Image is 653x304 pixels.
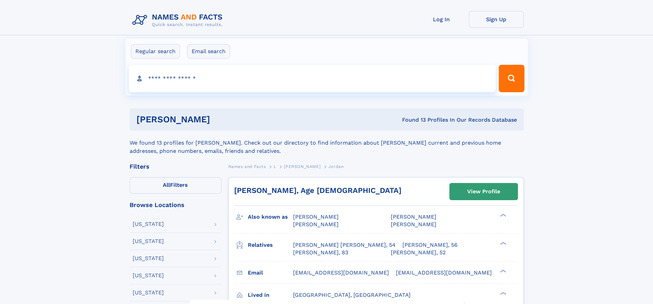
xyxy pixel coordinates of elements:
input: search input [129,65,496,92]
h3: Email [248,267,293,279]
a: [PERSON_NAME], 83 [293,249,348,256]
a: L [274,162,276,171]
div: [US_STATE] [133,239,164,244]
label: Regular search [131,44,180,59]
button: Search Button [499,65,524,92]
div: [US_STATE] [133,221,164,227]
a: Names and Facts [228,162,266,171]
div: ❯ [498,269,507,273]
div: [US_STATE] [133,256,164,261]
div: [US_STATE] [133,273,164,278]
a: Sign Up [469,11,524,28]
a: View Profile [450,183,518,200]
label: Filters [130,177,221,194]
a: [PERSON_NAME], 56 [402,241,458,249]
span: [PERSON_NAME] [391,221,436,228]
a: [PERSON_NAME], Age [DEMOGRAPHIC_DATA] [234,186,401,195]
span: [EMAIL_ADDRESS][DOMAIN_NAME] [396,269,492,276]
div: We found 13 profiles for [PERSON_NAME]. Check out our directory to find information about [PERSON... [130,131,524,155]
h3: Lived in [248,289,293,301]
span: [EMAIL_ADDRESS][DOMAIN_NAME] [293,269,389,276]
span: [PERSON_NAME] [391,214,436,220]
div: Browse Locations [130,202,221,208]
span: [GEOGRAPHIC_DATA], [GEOGRAPHIC_DATA] [293,292,411,298]
a: [PERSON_NAME] [284,162,321,171]
h1: [PERSON_NAME] [136,115,306,124]
a: Log In [414,11,469,28]
div: [US_STATE] [133,290,164,295]
span: Jordan [328,164,344,169]
a: [PERSON_NAME] [PERSON_NAME], 54 [293,241,396,249]
h3: Also known as [248,211,293,223]
img: Logo Names and Facts [130,11,228,29]
span: [PERSON_NAME] [293,221,339,228]
a: [PERSON_NAME], 52 [391,249,446,256]
label: Email search [187,44,230,59]
h3: Relatives [248,239,293,251]
div: ❯ [498,241,507,245]
div: View Profile [467,184,500,199]
div: ❯ [498,213,507,218]
div: Filters [130,163,221,170]
span: L [274,164,276,169]
div: ❯ [498,291,507,295]
span: All [163,182,170,188]
div: Found 13 Profiles In Our Records Database [306,116,517,124]
span: [PERSON_NAME] [284,164,321,169]
span: [PERSON_NAME] [293,214,339,220]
